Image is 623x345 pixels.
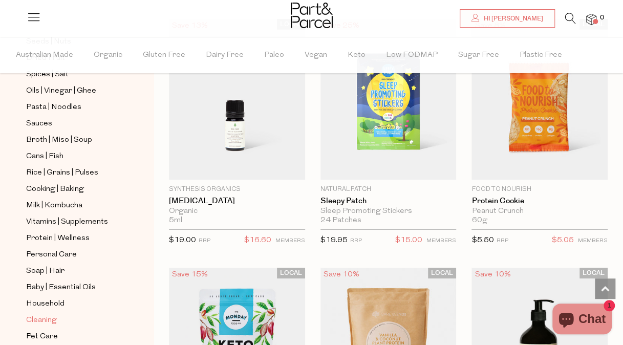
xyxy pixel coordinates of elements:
[26,249,77,261] span: Personal Care
[26,150,63,163] span: Cans | Fish
[277,268,305,278] span: LOCAL
[471,216,487,225] span: 60g
[26,248,119,261] a: Personal Care
[169,207,305,216] div: Organic
[458,37,499,73] span: Sugar Free
[471,268,513,282] div: Save 10%
[26,330,119,343] a: Pet Care
[26,134,119,146] a: Broth | Miso | Soup
[320,185,457,194] p: Natural Patch
[26,265,65,277] span: Soap | Hair
[143,37,185,73] span: Gluten Free
[169,185,305,194] p: Synthesis Organics
[320,216,361,225] span: 24 Patches
[26,281,119,294] a: Baby | Essential Oils
[26,314,57,327] span: Cleaning
[26,166,119,179] a: Rice | Grains | Pulses
[320,19,457,180] img: Sleepy Patch
[26,167,98,179] span: Rice | Grains | Pulses
[320,207,457,216] div: Sleep Promoting Stickers
[169,268,211,282] div: Save 15%
[348,37,366,73] span: Keto
[26,282,96,294] span: Baby | Essential Oils
[552,234,574,247] span: $5.05
[26,150,119,163] a: Cans | Fish
[471,185,608,194] p: Food to Nourish
[291,3,333,28] img: Part&Parcel
[26,117,119,130] a: Sauces
[169,19,305,180] img: Tea Tree
[481,14,543,23] span: Hi [PERSON_NAME]
[586,14,596,25] a: 0
[26,298,65,310] span: Household
[26,101,81,114] span: Pasta | Noodles
[275,238,305,244] small: MEMBERS
[26,314,119,327] a: Cleaning
[26,85,96,97] span: Oils | Vinegar | Ghee
[16,37,73,73] span: Australian Made
[264,37,284,73] span: Paleo
[26,68,119,81] a: Spices | Salt
[94,37,122,73] span: Organic
[471,207,608,216] div: Peanut Crunch
[26,118,52,130] span: Sauces
[26,232,90,245] span: Protein | Wellness
[26,232,119,245] a: Protein | Wellness
[206,37,244,73] span: Dairy Free
[460,9,555,28] a: Hi [PERSON_NAME]
[26,216,108,228] span: Vitamins | Supplements
[169,236,196,244] span: $19.00
[471,236,493,244] span: $5.50
[26,69,69,81] span: Spices | Salt
[26,200,82,212] span: Milk | Kombucha
[320,236,348,244] span: $19.95
[578,238,608,244] small: MEMBERS
[26,101,119,114] a: Pasta | Noodles
[471,197,608,206] a: Protein Cookie
[320,268,362,282] div: Save 10%
[26,297,119,310] a: Household
[428,268,456,278] span: LOCAL
[320,197,457,206] a: Sleepy Patch
[426,238,456,244] small: MEMBERS
[386,37,438,73] span: Low FODMAP
[350,238,362,244] small: RRP
[395,234,422,247] span: $15.00
[26,265,119,277] a: Soap | Hair
[244,234,271,247] span: $16.60
[26,183,84,196] span: Cooking | Baking
[26,84,119,97] a: Oils | Vinegar | Ghee
[26,331,58,343] span: Pet Care
[520,37,562,73] span: Plastic Free
[549,304,615,337] inbox-online-store-chat: Shopify online store chat
[26,215,119,228] a: Vitamins | Supplements
[597,13,607,23] span: 0
[26,134,92,146] span: Broth | Miso | Soup
[169,197,305,206] a: [MEDICAL_DATA]
[26,199,119,212] a: Milk | Kombucha
[496,238,508,244] small: RRP
[471,19,608,180] img: Protein Cookie
[305,37,327,73] span: Vegan
[579,268,608,278] span: LOCAL
[199,238,210,244] small: RRP
[26,183,119,196] a: Cooking | Baking
[169,216,182,225] span: 5ml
